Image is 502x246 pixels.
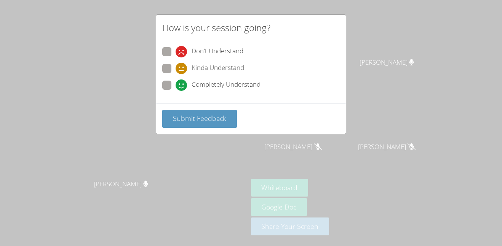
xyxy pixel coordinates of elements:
span: Kinda Understand [192,63,244,74]
h2: How is your session going? [162,21,270,35]
span: Don't Understand [192,46,243,57]
span: Submit Feedback [173,114,226,123]
span: Completely Understand [192,79,261,91]
button: Submit Feedback [162,110,237,128]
